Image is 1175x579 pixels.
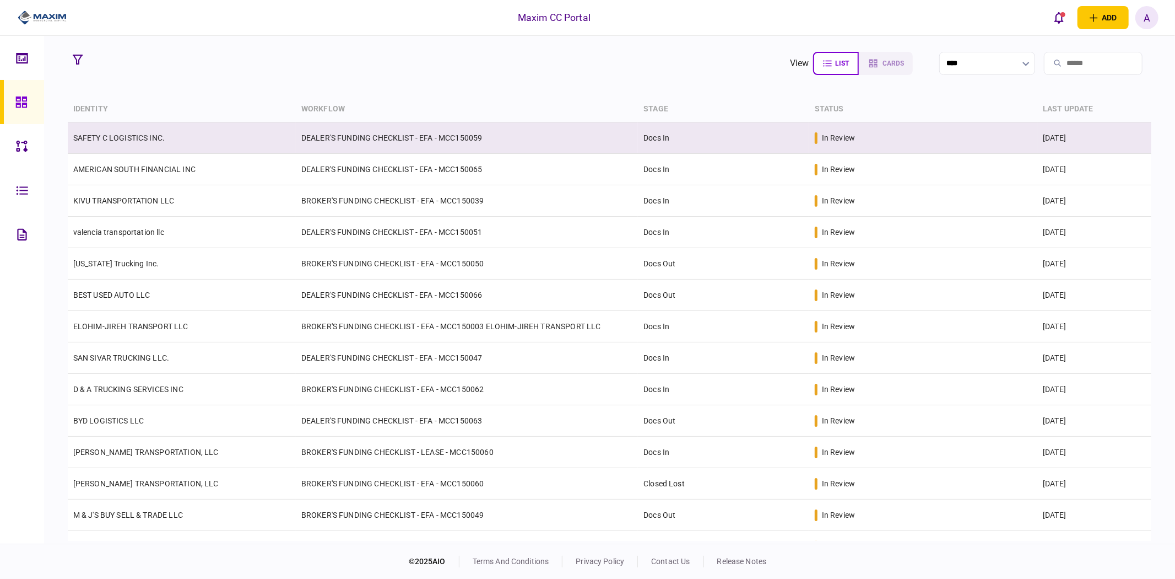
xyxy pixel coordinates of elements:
td: Docs In [638,374,809,405]
a: valencia transportation llc [73,228,164,237]
td: [DATE] [1037,122,1151,154]
div: in review [822,164,855,175]
td: [DATE] [1037,280,1151,311]
td: BROKER'S FUNDING CHECKLIST - EFA - MCC150043 [296,531,638,562]
div: in review [822,258,855,269]
td: BROKER'S FUNDING CHECKLIST - EFA - MCC150003 ELOHIM-JIREH TRANSPORT LLC [296,311,638,342]
th: status [809,96,1037,122]
div: in review [822,289,855,301]
a: KIVU TRANSPORTATION LLC [73,196,174,205]
a: terms and conditions [473,557,549,566]
button: open adding identity options [1077,6,1129,29]
a: [PERSON_NAME] TRANSPORTATION, LLC [73,479,219,488]
span: list [835,60,849,67]
a: contact us [651,557,690,566]
div: view [790,57,809,70]
td: [DATE] [1037,248,1151,280]
td: Docs In [638,185,809,217]
button: A [1135,6,1158,29]
a: privacy policy [576,557,624,566]
div: Maxim CC Portal [518,10,591,25]
td: Docs In [638,342,809,374]
td: [DATE] [1037,185,1151,217]
a: release notes [717,557,767,566]
img: client company logo [18,9,67,26]
td: BROKER'S FUNDING CHECKLIST - EFA - MCC150062 [296,374,638,405]
div: in review [822,227,855,238]
td: Docs In [638,311,809,342]
td: DEALER'S FUNDING CHECKLIST - EFA - MCC150059 [296,122,638,154]
div: in review [822,195,855,206]
a: BYD LOGISTICS LLC [73,416,144,425]
td: BROKER'S FUNDING CHECKLIST - EFA - MCC150049 [296,500,638,531]
div: in review [822,541,855,552]
td: [DATE] [1037,468,1151,500]
a: AMERICAN SOUTH FINANCIAL INC [73,165,196,174]
button: cards [859,52,913,75]
div: in review [822,415,855,426]
td: [DATE] [1037,154,1151,185]
div: in review [822,132,855,143]
td: Docs Out [638,405,809,437]
a: D & A TRUCKING SERVICES INC [73,385,183,394]
a: ELOHIM-JIREH TRANSPORT LLC [73,322,188,331]
a: SAFETY C LOGISTICS INC. [73,133,165,142]
td: BROKER'S FUNDING CHECKLIST - EFA - MCC150060 [296,468,638,500]
td: Docs In [638,154,809,185]
td: Docs Out [638,280,809,311]
div: in review [822,478,855,489]
span: cards [882,60,904,67]
td: BROKER'S FUNDING CHECKLIST - EFA - MCC150050 [296,248,638,280]
td: BROKER'S FUNDING CHECKLIST - LEASE - MCC150060 [296,437,638,468]
td: Docs In [638,122,809,154]
td: [DATE] [1037,342,1151,374]
div: in review [822,510,855,521]
a: [PERSON_NAME] TRANSPORTATION, LLC [73,448,219,457]
td: Docs Out [638,500,809,531]
div: in review [822,384,855,395]
td: DEALER'S FUNDING CHECKLIST - EFA - MCC150066 [296,280,638,311]
td: Closed Lost [638,531,809,562]
button: open notifications list [1048,6,1071,29]
a: SAN SIVAR TRUCKING LLC. [73,353,169,362]
td: [DATE] [1037,500,1151,531]
td: Docs In [638,217,809,248]
td: [DATE] [1037,531,1151,562]
td: Closed Lost [638,468,809,500]
td: DEALER'S FUNDING CHECKLIST - EFA - MCC150051 [296,217,638,248]
button: list [813,52,859,75]
div: © 2025 AIO [409,556,459,567]
td: [DATE] [1037,437,1151,468]
th: stage [638,96,809,122]
td: BROKER'S FUNDING CHECKLIST - EFA - MCC150039 [296,185,638,217]
th: workflow [296,96,638,122]
div: in review [822,447,855,458]
th: last update [1037,96,1151,122]
td: [DATE] [1037,217,1151,248]
td: Docs In [638,437,809,468]
td: [DATE] [1037,405,1151,437]
div: in review [822,321,855,332]
td: [DATE] [1037,374,1151,405]
a: BEST USED AUTO LLC [73,291,150,299]
th: identity [68,96,296,122]
td: [DATE] [1037,311,1151,342]
a: [US_STATE] Trucking Inc. [73,259,159,268]
td: DEALER'S FUNDING CHECKLIST - EFA - MCC150065 [296,154,638,185]
td: DEALER'S FUNDING CHECKLIST - EFA - MCC150047 [296,342,638,374]
div: in review [822,352,855,363]
td: Docs Out [638,248,809,280]
td: DEALER'S FUNDING CHECKLIST - EFA - MCC150063 [296,405,638,437]
a: M & J'S BUY SELL & TRADE LLC [73,511,183,519]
